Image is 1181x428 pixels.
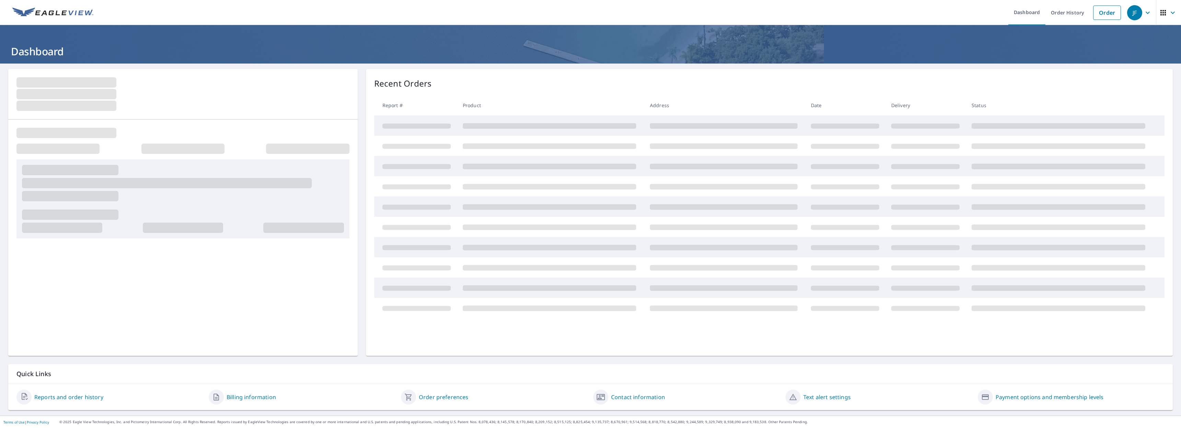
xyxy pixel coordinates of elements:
p: | [3,420,49,424]
h1: Dashboard [8,44,1173,58]
p: Recent Orders [374,77,432,90]
a: Contact information [611,393,665,401]
a: Terms of Use [3,420,25,425]
th: Date [805,95,886,115]
th: Report # [374,95,457,115]
th: Address [644,95,805,115]
a: Order preferences [419,393,469,401]
p: © 2025 Eagle View Technologies, Inc. and Pictometry International Corp. All Rights Reserved. Repo... [59,419,1178,425]
a: Payment options and membership levels [996,393,1104,401]
th: Product [457,95,644,115]
a: Order [1093,5,1121,20]
a: Reports and order history [34,393,103,401]
th: Delivery [886,95,966,115]
div: JF [1127,5,1142,20]
img: EV Logo [12,8,93,18]
a: Billing information [227,393,276,401]
p: Quick Links [16,370,1165,378]
th: Status [966,95,1153,115]
a: Text alert settings [803,393,851,401]
a: Privacy Policy [27,420,49,425]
